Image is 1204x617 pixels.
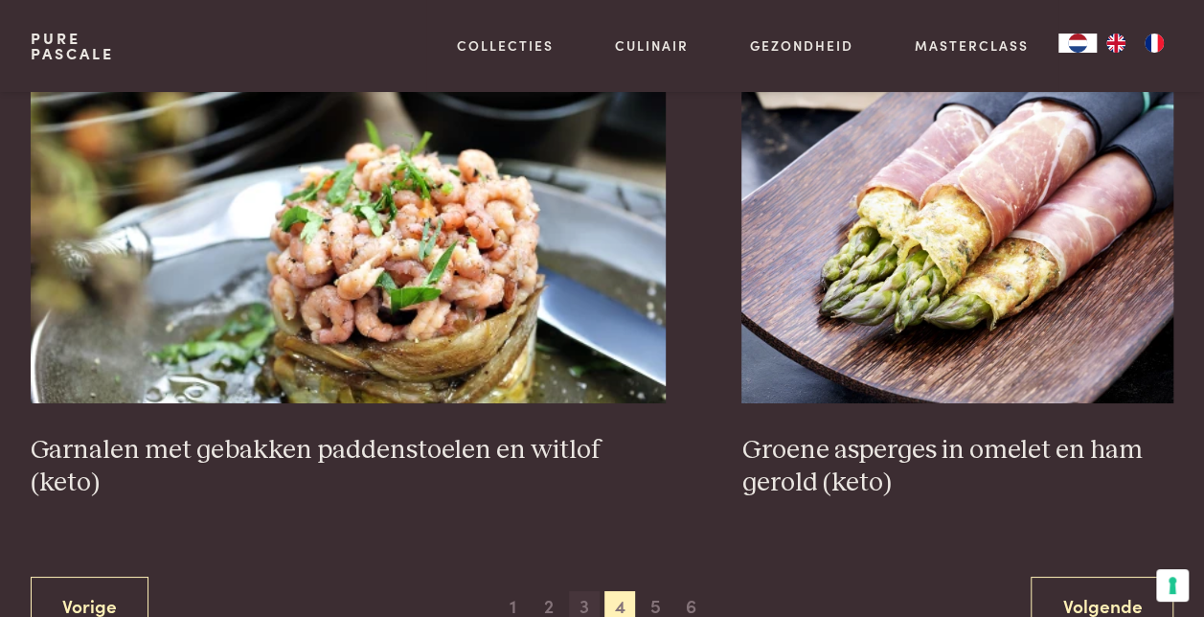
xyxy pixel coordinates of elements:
[741,20,1173,403] img: Groene asperges in omelet en ham gerold (keto)
[1156,569,1189,602] button: Uw voorkeuren voor toestemming voor trackingtechnologieën
[31,434,666,500] h3: Garnalen met gebakken paddenstoelen en witlof (keto)
[1058,34,1097,53] a: NL
[31,31,114,61] a: PurePascale
[1097,34,1173,53] ul: Language list
[615,35,689,56] a: Culinair
[914,35,1028,56] a: Masterclass
[741,434,1173,500] h3: Groene asperges in omelet en ham gerold (keto)
[457,35,554,56] a: Collecties
[1097,34,1135,53] a: EN
[741,20,1173,500] a: Groene asperges in omelet en ham gerold (keto) Groene asperges in omelet en ham gerold (keto)
[1058,34,1097,53] div: Language
[31,20,666,500] a: Garnalen met gebakken paddenstoelen en witlof (keto) Garnalen met gebakken paddenstoelen en witlo...
[1058,34,1173,53] aside: Language selected: Nederlands
[31,20,666,403] img: Garnalen met gebakken paddenstoelen en witlof (keto)
[750,35,853,56] a: Gezondheid
[1135,34,1173,53] a: FR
